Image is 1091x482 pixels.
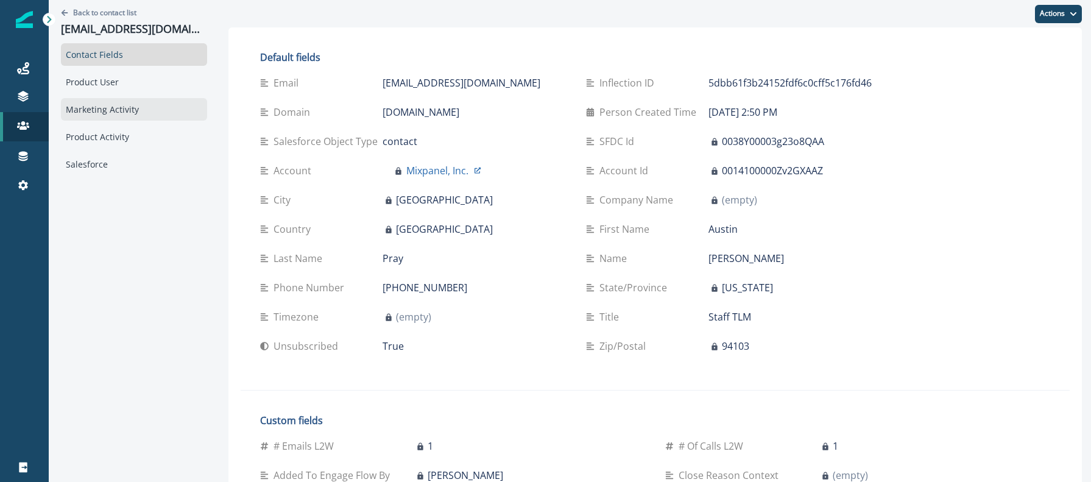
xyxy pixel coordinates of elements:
[1035,5,1082,23] button: Actions
[274,193,295,207] p: City
[599,222,654,236] p: First Name
[396,193,493,207] p: [GEOGRAPHIC_DATA]
[274,251,327,266] p: Last Name
[274,439,339,453] p: # Emails L2W
[383,339,404,353] p: True
[383,280,467,295] p: [PHONE_NUMBER]
[679,439,748,453] p: # of Calls L2W
[260,52,892,63] h2: Default fields
[599,280,672,295] p: State/Province
[722,134,824,149] p: 0038Y00003g23o8QAA
[260,415,1050,427] h2: Custom fields
[599,163,653,178] p: Account Id
[599,251,632,266] p: Name
[599,105,701,119] p: Person Created Time
[61,43,207,66] div: Contact Fields
[274,310,323,324] p: Timezone
[599,134,639,149] p: SFDC Id
[599,193,678,207] p: Company Name
[599,339,651,353] p: Zip/Postal
[383,105,459,119] p: [DOMAIN_NAME]
[833,439,838,453] p: 1
[722,193,757,207] p: (empty)
[708,222,738,236] p: Austin
[708,76,872,90] p: 5dbb61f3b24152fdf6c0cff5c176fd46
[396,222,493,236] p: [GEOGRAPHIC_DATA]
[274,280,349,295] p: Phone Number
[383,134,417,149] p: contact
[383,76,540,90] p: [EMAIL_ADDRESS][DOMAIN_NAME]
[274,134,383,149] p: Salesforce Object Type
[428,439,433,453] p: 1
[61,98,207,121] div: Marketing Activity
[61,71,207,93] div: Product User
[16,11,33,28] img: Inflection
[274,76,303,90] p: Email
[383,251,403,266] p: Pray
[274,339,343,353] p: Unsubscribed
[396,310,431,324] p: (empty)
[599,76,659,90] p: Inflection ID
[406,163,468,178] p: Mixpanel, Inc.
[599,310,624,324] p: Title
[274,222,316,236] p: Country
[61,7,136,18] button: Go back
[274,105,315,119] p: Domain
[722,280,773,295] p: [US_STATE]
[722,163,823,178] p: 0014100000Zv2GXAAZ
[708,310,751,324] p: Staff TLM
[61,23,207,36] p: [EMAIL_ADDRESS][DOMAIN_NAME]
[708,105,777,119] p: [DATE] 2:50 PM
[61,126,207,148] div: Product Activity
[722,339,749,353] p: 94103
[274,163,316,178] p: Account
[708,251,784,266] p: [PERSON_NAME]
[73,7,136,18] p: Back to contact list
[61,153,207,175] div: Salesforce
